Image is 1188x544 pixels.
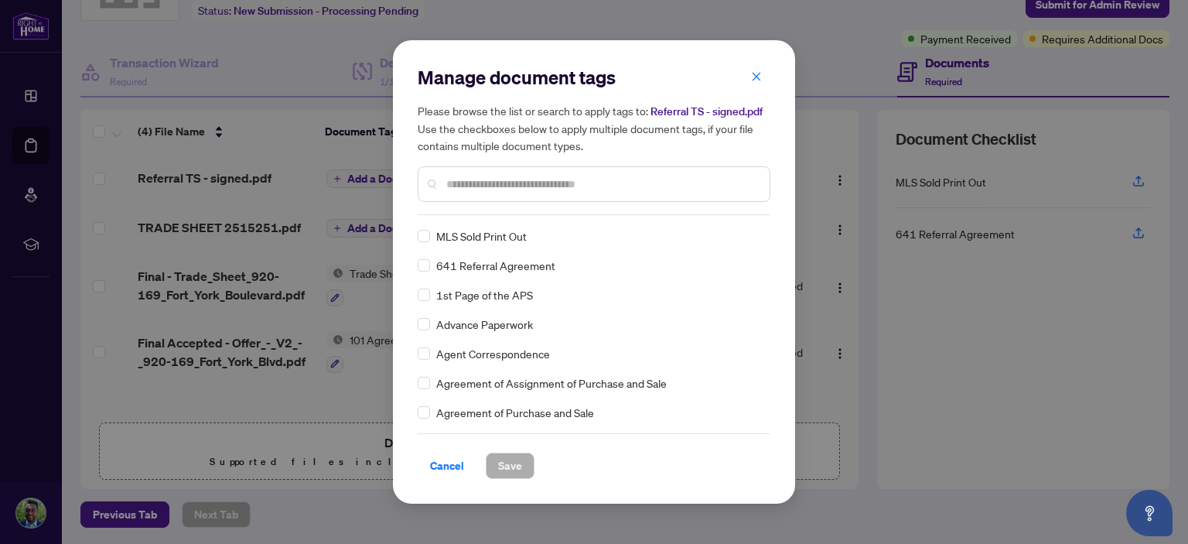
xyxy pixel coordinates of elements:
[436,257,555,274] span: 641 Referral Agreement
[436,375,667,392] span: Agreement of Assignment of Purchase and Sale
[436,316,533,333] span: Advance Paperwork
[418,453,476,479] button: Cancel
[436,286,533,303] span: 1st Page of the APS
[418,102,770,154] h5: Please browse the list or search to apply tags to: Use the checkboxes below to apply multiple doc...
[418,65,770,90] h2: Manage document tags
[436,404,594,421] span: Agreement of Purchase and Sale
[436,228,527,245] span: MLS Sold Print Out
[430,453,464,478] span: Cancel
[436,345,550,362] span: Agent Correspondence
[1126,490,1173,536] button: Open asap
[486,453,534,479] button: Save
[751,71,762,82] span: close
[650,104,763,118] span: Referral TS - signed.pdf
